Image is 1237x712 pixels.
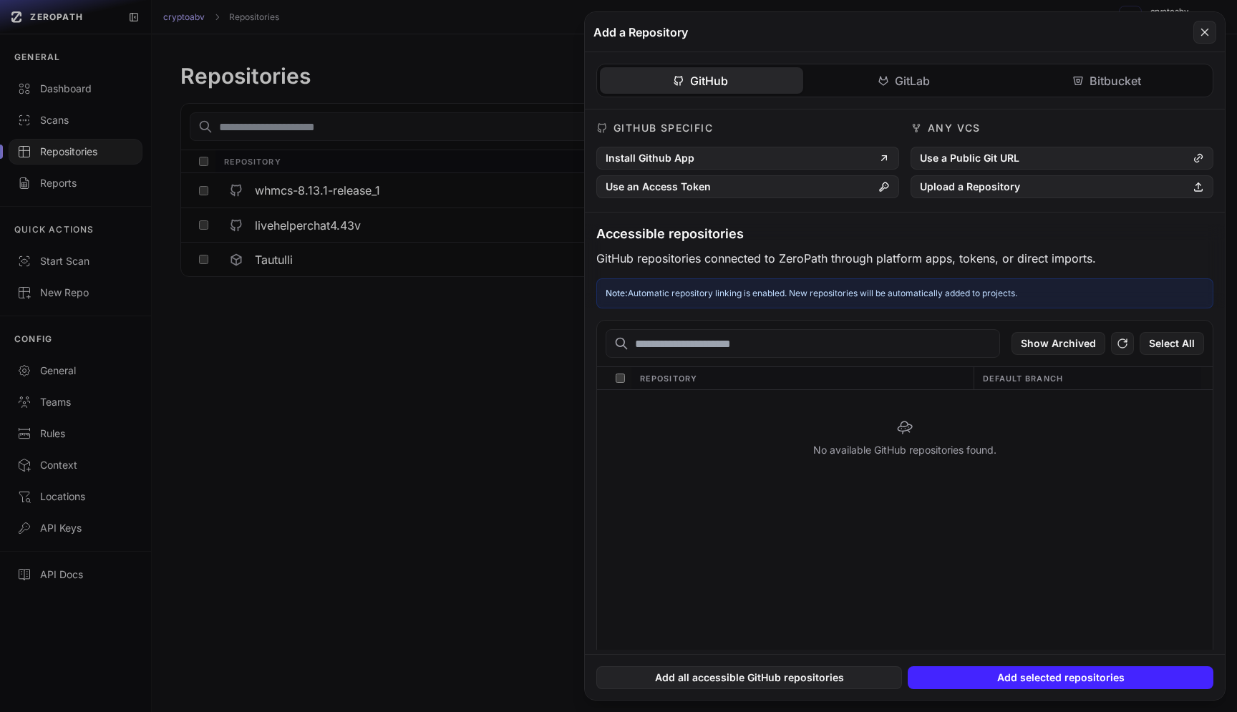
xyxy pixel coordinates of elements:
[606,288,628,298] span: Note:
[928,121,981,135] h4: Any VCS
[606,288,1204,299] p: Automatic repository linking is enabled. New repositories will be automatically added to projects.
[596,224,1213,244] h3: Accessible repositories
[596,175,899,198] button: Use an Access Token
[911,147,1213,170] button: Use a Public Git URL
[803,67,1006,94] button: GitLab
[911,175,1213,198] button: Upload a Repository
[1012,332,1105,355] button: Show Archived
[596,666,902,689] button: Add all accessible GitHub repositories
[1006,67,1210,94] button: Bitbucket
[596,147,899,170] button: Install Github App
[908,666,1213,689] button: Add selected repositories
[613,121,713,135] h4: GitHub Specific
[1140,332,1204,355] button: Select All
[631,367,974,389] div: Repository
[600,67,803,94] button: GitHub
[597,390,1213,486] div: No available GitHub repositories found.
[596,250,1213,267] p: GitHub repositories connected to ZeroPath through platform apps, tokens, or direct imports.
[593,24,688,41] h3: Add a Repository
[974,367,1201,389] div: Default Branch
